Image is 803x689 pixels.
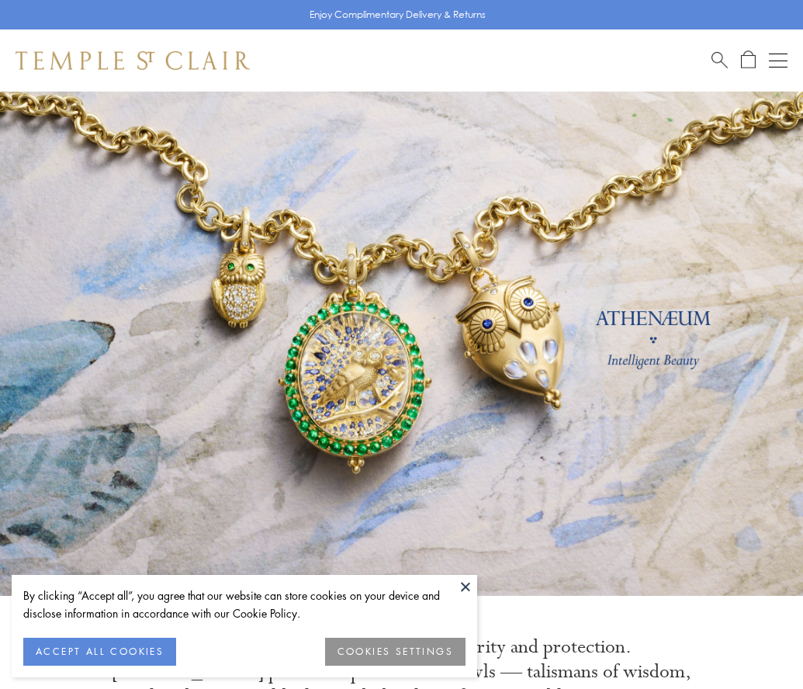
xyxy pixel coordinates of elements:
[310,7,486,23] p: Enjoy Complimentary Delivery & Returns
[16,51,250,70] img: Temple St. Clair
[325,638,466,666] button: COOKIES SETTINGS
[741,50,756,70] a: Open Shopping Bag
[711,50,728,70] a: Search
[769,51,787,70] button: Open navigation
[23,587,466,622] div: By clicking “Accept all”, you agree that our website can store cookies on your device and disclos...
[23,638,176,666] button: ACCEPT ALL COOKIES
